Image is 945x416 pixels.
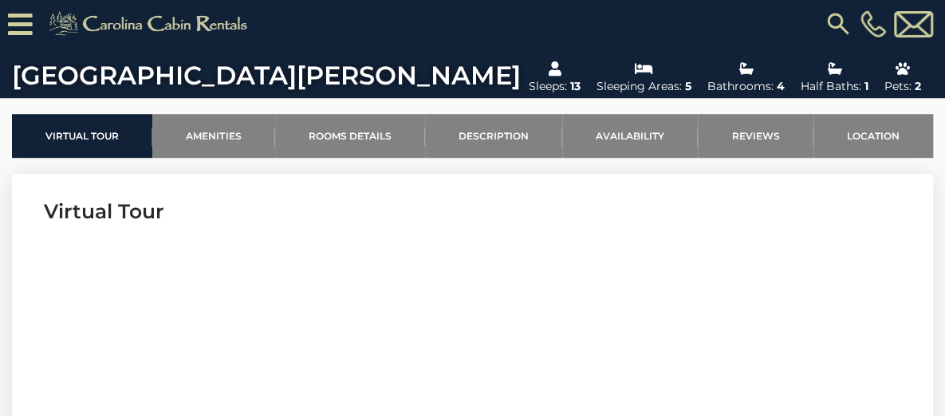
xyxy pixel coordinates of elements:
img: Khaki-logo.png [41,8,261,40]
a: Location [813,114,933,158]
img: search-regular.svg [824,10,852,38]
a: Rooms Details [275,114,425,158]
h3: Virtual Tour [44,198,901,226]
a: Reviews [698,114,813,158]
a: Description [425,114,562,158]
a: Availability [562,114,698,158]
a: [PHONE_NUMBER] [856,10,890,37]
a: Virtual Tour [12,114,152,158]
a: Amenities [152,114,274,158]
